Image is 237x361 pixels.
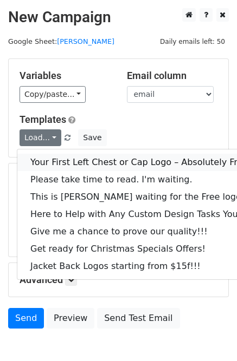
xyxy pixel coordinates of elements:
h5: Variables [20,70,111,82]
small: Google Sheet: [8,37,114,45]
a: Load... [20,129,61,146]
a: Copy/paste... [20,86,86,103]
a: Send [8,308,44,329]
button: Save [78,129,106,146]
iframe: Chat Widget [183,309,237,361]
h5: Advanced [20,274,217,286]
a: Preview [47,308,94,329]
a: [PERSON_NAME] [57,37,114,45]
h5: Email column [127,70,218,82]
a: Templates [20,114,66,125]
span: Daily emails left: 50 [156,36,229,48]
h2: New Campaign [8,8,229,27]
a: Send Test Email [97,308,180,329]
a: Daily emails left: 50 [156,37,229,45]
